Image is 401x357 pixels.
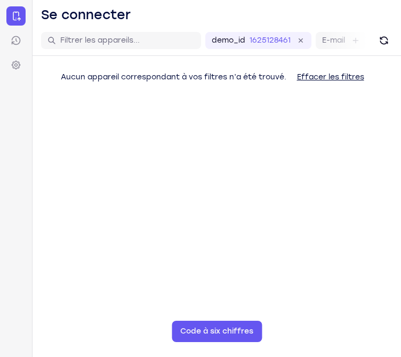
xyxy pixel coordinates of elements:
[6,6,26,26] a: Se connecter
[60,35,195,46] input: Filtrer les appareils...
[288,67,373,88] button: Effacer les filtres
[322,35,345,46] label: E-mail
[212,35,245,46] label: demo_id
[172,321,262,342] button: Code à six chiffres
[6,55,26,75] a: Paramètres
[61,72,286,82] span: Aucun appareil correspondant à vos filtres n’a été trouvé.
[375,32,392,49] button: Rafraîchir
[41,6,131,23] h1: Se connecter
[6,31,26,50] a: Sessions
